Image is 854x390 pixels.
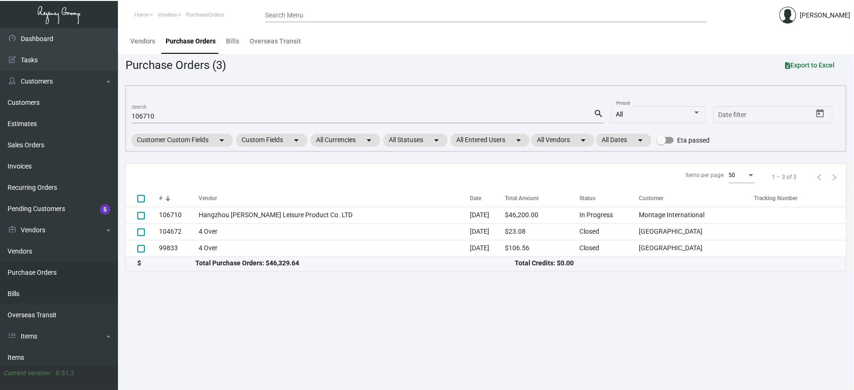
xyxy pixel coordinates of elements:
[580,223,639,240] td: Closed
[756,111,801,119] input: End date
[772,173,797,181] div: 1 – 3 of 3
[226,36,239,46] div: Bills
[199,207,470,223] td: Hangzhou [PERSON_NAME] Leisure Product Co. LTD
[639,194,663,203] div: Customer
[729,172,755,179] mat-select: Items per page:
[199,240,470,256] td: 4 Over
[56,368,75,378] div: 0.51.2
[754,194,846,203] div: Tracking Number
[199,194,218,203] div: Vendor
[134,12,149,18] span: Home
[126,57,226,74] div: Purchase Orders (3)
[729,172,736,178] span: 50
[515,258,835,268] div: Total Credits: $0.00
[800,10,851,20] div: [PERSON_NAME]
[594,108,603,119] mat-icon: search
[639,207,754,223] td: Montage International
[779,7,796,24] img: admin@bootstrapmaster.com
[451,134,530,147] mat-chip: All Entered Users
[580,240,639,256] td: Closed
[635,135,646,146] mat-icon: arrow_drop_down
[236,134,308,147] mat-chip: Custom Fields
[754,194,798,203] div: Tracking Number
[137,258,195,268] div: $
[639,240,754,256] td: [GEOGRAPHIC_DATA]
[383,134,448,147] mat-chip: All Statuses
[505,194,580,203] div: Total Amount
[159,194,199,203] div: #
[813,106,828,121] button: Open calendar
[195,258,515,268] div: Total Purchase Orders: $46,329.64
[505,194,539,203] div: Total Amount
[596,134,652,147] mat-chip: All Dates
[186,12,224,18] span: PurchaseOrders
[159,223,199,240] td: 104672
[580,207,639,223] td: In Progress
[639,223,754,240] td: [GEOGRAPHIC_DATA]
[250,36,301,46] div: Overseas Transit
[4,368,52,378] div: Current version:
[639,194,754,203] div: Customer
[778,57,843,74] button: Export to Excel
[580,194,639,203] div: Status
[130,36,155,46] div: Vendors
[216,135,227,146] mat-icon: arrow_drop_down
[505,240,580,256] td: $106.56
[578,135,589,146] mat-icon: arrow_drop_down
[363,135,375,146] mat-icon: arrow_drop_down
[131,134,233,147] mat-chip: Customer Custom Fields
[431,135,442,146] mat-icon: arrow_drop_down
[199,223,470,240] td: 4 Over
[159,207,199,223] td: 106710
[470,207,505,223] td: [DATE]
[812,170,827,185] button: Previous page
[513,135,524,146] mat-icon: arrow_drop_down
[505,223,580,240] td: $23.08
[678,135,710,146] span: Eta passed
[616,110,623,118] span: All
[158,12,177,18] span: Vendors
[470,194,481,203] div: Date
[310,134,380,147] mat-chip: All Currencies
[827,170,842,185] button: Next page
[470,194,505,203] div: Date
[159,194,162,203] div: #
[719,111,748,119] input: Start date
[166,36,216,46] div: Purchase Orders
[786,61,835,69] span: Export to Excel
[199,194,470,203] div: Vendor
[291,135,302,146] mat-icon: arrow_drop_down
[580,194,596,203] div: Status
[470,240,505,256] td: [DATE]
[505,207,580,223] td: $46,200.00
[470,223,505,240] td: [DATE]
[159,240,199,256] td: 99833
[531,134,594,147] mat-chip: All Vendors
[686,171,725,179] div: Items per page:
